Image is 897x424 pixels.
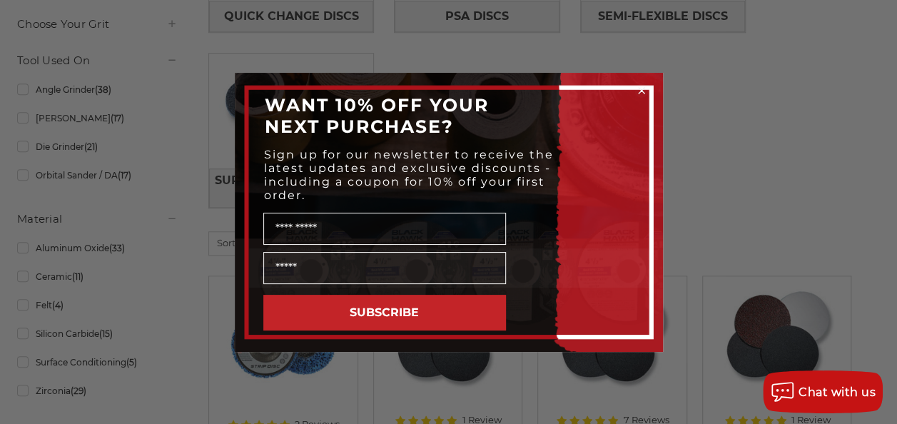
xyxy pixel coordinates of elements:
[634,84,649,98] button: Close dialog
[265,94,489,137] span: WANT 10% OFF YOUR NEXT PURCHASE?
[799,385,876,399] span: Chat with us
[264,148,554,202] span: Sign up for our newsletter to receive the latest updates and exclusive discounts - including a co...
[763,370,883,413] button: Chat with us
[263,295,506,330] button: SUBSCRIBE
[263,252,506,284] input: Email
